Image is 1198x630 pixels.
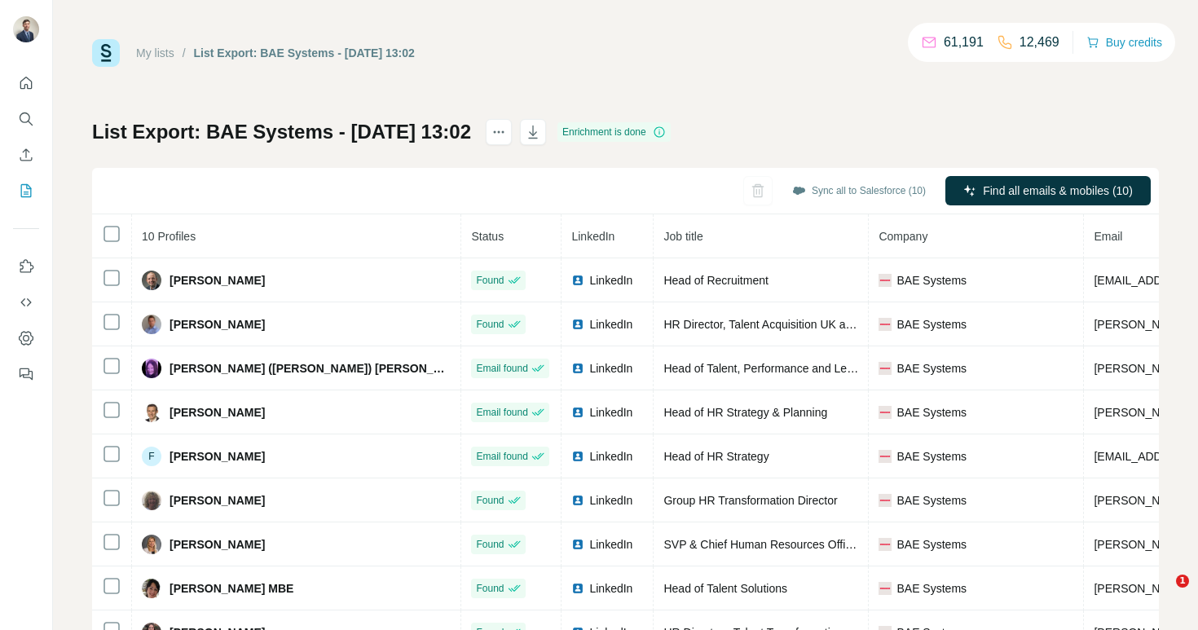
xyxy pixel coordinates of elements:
[471,230,504,243] span: Status
[663,406,827,419] span: Head of HR Strategy & Planning
[896,448,967,465] span: BAE Systems
[781,178,937,203] button: Sync all to Salesforce (10)
[571,274,584,287] img: LinkedIn logo
[183,45,186,61] li: /
[571,582,584,595] img: LinkedIn logo
[879,582,892,595] img: company-logo
[589,404,632,421] span: LinkedIn
[663,362,879,375] span: Head of Talent, Performance and Learning
[589,360,632,377] span: LinkedIn
[879,318,892,331] img: company-logo
[476,273,504,288] span: Found
[136,46,174,59] a: My lists
[170,580,293,597] span: [PERSON_NAME] MBE
[571,538,584,551] img: LinkedIn logo
[557,122,671,142] div: Enrichment is done
[571,362,584,375] img: LinkedIn logo
[13,68,39,98] button: Quick start
[170,536,265,553] span: [PERSON_NAME]
[486,119,512,145] button: actions
[142,230,196,243] span: 10 Profiles
[896,492,967,509] span: BAE Systems
[879,406,892,419] img: company-logo
[879,494,892,507] img: company-logo
[170,404,265,421] span: [PERSON_NAME]
[142,403,161,422] img: Avatar
[663,494,837,507] span: Group HR Transformation Director
[142,579,161,598] img: Avatar
[896,536,967,553] span: BAE Systems
[476,537,504,552] span: Found
[879,362,892,375] img: company-logo
[879,274,892,287] img: company-logo
[142,271,161,290] img: Avatar
[896,580,967,597] span: BAE Systems
[571,494,584,507] img: LinkedIn logo
[13,252,39,281] button: Use Surfe on LinkedIn
[571,318,584,331] img: LinkedIn logo
[142,447,161,466] div: F
[92,39,120,67] img: Surfe Logo
[170,316,265,333] span: [PERSON_NAME]
[1176,575,1189,588] span: 1
[896,404,967,421] span: BAE Systems
[896,360,967,377] span: BAE Systems
[663,538,861,551] span: SVP & Chief Human Resources Officer
[142,315,161,334] img: Avatar
[896,316,967,333] span: BAE Systems
[944,33,984,52] p: 61,191
[476,449,527,464] span: Email found
[170,492,265,509] span: [PERSON_NAME]
[879,538,892,551] img: company-logo
[13,104,39,134] button: Search
[879,450,892,463] img: company-logo
[571,406,584,419] img: LinkedIn logo
[142,535,161,554] img: Avatar
[571,450,584,463] img: LinkedIn logo
[1086,31,1162,54] button: Buy credits
[13,176,39,205] button: My lists
[476,493,504,508] span: Found
[896,272,967,289] span: BAE Systems
[589,272,632,289] span: LinkedIn
[663,274,768,287] span: Head of Recruitment
[589,448,632,465] span: LinkedIn
[13,288,39,317] button: Use Surfe API
[142,491,161,510] img: Avatar
[476,317,504,332] span: Found
[170,272,265,289] span: [PERSON_NAME]
[1020,33,1059,52] p: 12,469
[170,360,451,377] span: [PERSON_NAME] ([PERSON_NAME]) [PERSON_NAME]
[194,45,415,61] div: List Export: BAE Systems - [DATE] 13:02
[92,119,471,145] h1: List Export: BAE Systems - [DATE] 13:02
[663,450,769,463] span: Head of HR Strategy
[663,318,924,331] span: HR Director, Talent Acquisition UK and International
[476,581,504,596] span: Found
[142,359,161,378] img: Avatar
[1094,230,1122,243] span: Email
[589,536,632,553] span: LinkedIn
[1143,575,1182,614] iframe: Intercom live chat
[983,183,1133,199] span: Find all emails & mobiles (10)
[571,230,614,243] span: LinkedIn
[589,316,632,333] span: LinkedIn
[13,16,39,42] img: Avatar
[170,448,265,465] span: [PERSON_NAME]
[476,361,527,376] span: Email found
[13,140,39,170] button: Enrich CSV
[945,176,1151,205] button: Find all emails & mobiles (10)
[589,492,632,509] span: LinkedIn
[589,580,632,597] span: LinkedIn
[879,230,927,243] span: Company
[13,324,39,353] button: Dashboard
[13,359,39,389] button: Feedback
[476,405,527,420] span: Email found
[663,582,787,595] span: Head of Talent Solutions
[663,230,703,243] span: Job title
